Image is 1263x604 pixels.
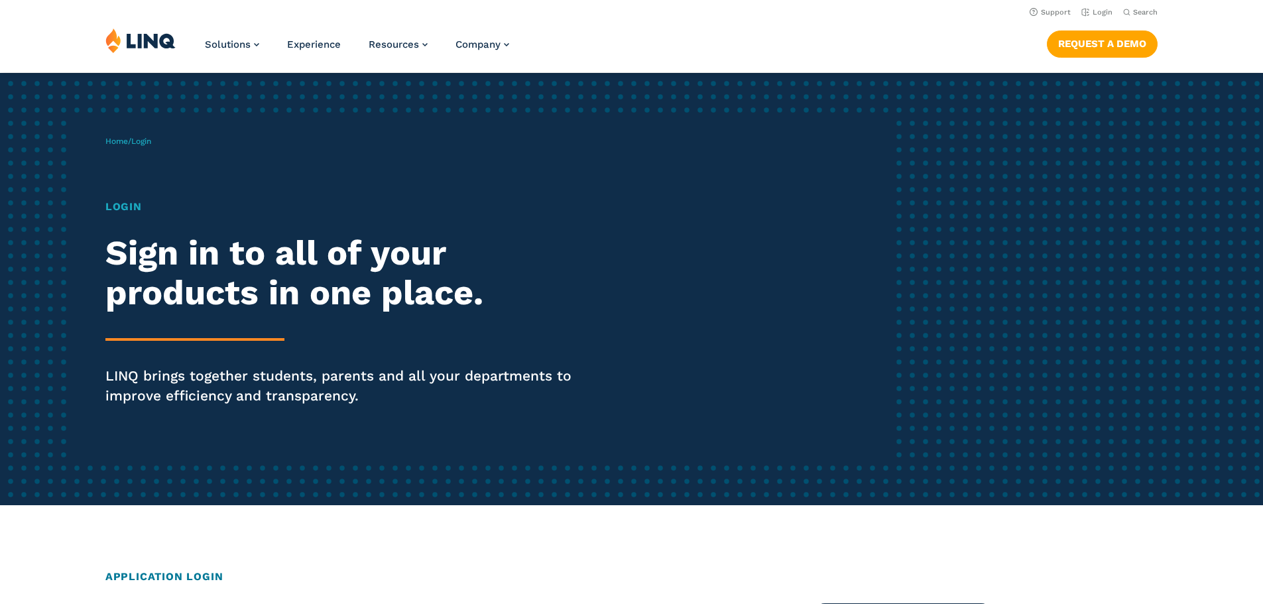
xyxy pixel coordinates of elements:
[105,137,151,146] span: /
[205,28,509,72] nav: Primary Navigation
[287,38,341,50] a: Experience
[455,38,509,50] a: Company
[369,38,419,50] span: Resources
[1047,30,1158,57] a: Request a Demo
[1081,8,1113,17] a: Login
[105,569,1158,585] h2: Application Login
[1047,28,1158,57] nav: Button Navigation
[105,366,592,406] p: LINQ brings together students, parents and all your departments to improve efficiency and transpa...
[205,38,259,50] a: Solutions
[369,38,428,50] a: Resources
[105,199,592,215] h1: Login
[131,137,151,146] span: Login
[105,233,592,313] h2: Sign in to all of your products in one place.
[1030,8,1071,17] a: Support
[205,38,251,50] span: Solutions
[105,137,128,146] a: Home
[455,38,501,50] span: Company
[105,28,176,53] img: LINQ | K‑12 Software
[1133,8,1158,17] span: Search
[1123,7,1158,17] button: Open Search Bar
